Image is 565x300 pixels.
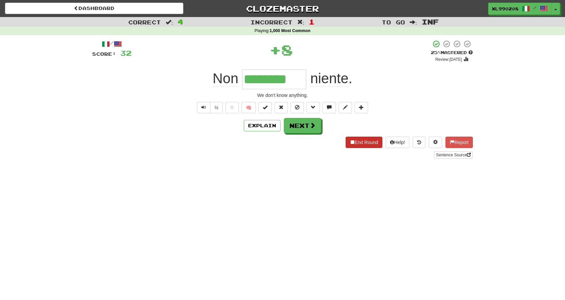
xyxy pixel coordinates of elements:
[413,137,425,148] button: Round history (alt+y)
[269,28,310,33] strong: 1,000 Most Common
[92,92,473,99] div: We don't know anything.
[431,50,441,55] span: 25 %
[386,137,409,148] button: Help!
[244,120,280,131] button: Explain
[434,151,473,159] a: Sentence Source
[281,41,293,58] span: 8
[382,19,405,25] span: To go
[92,40,132,48] div: /
[92,51,116,57] span: Score:
[210,102,223,113] button: ½
[284,118,321,133] button: Next
[488,3,552,15] a: XL990208 /
[241,102,256,113] button: 🧠
[250,19,293,25] span: Incorrect
[291,102,304,113] button: Ignore sentence (alt+i)
[431,50,473,56] div: Mastered
[309,18,315,26] span: 1
[492,6,519,12] span: XL990208
[310,70,348,87] span: niente
[196,102,223,113] div: Text-to-speech controls
[120,49,132,57] span: 32
[197,102,210,113] button: Play sentence audio (ctl+space)
[213,70,238,87] span: Non
[5,3,183,14] a: Dashboard
[410,19,417,25] span: :
[355,102,368,113] button: Add to collection (alt+a)
[274,102,288,113] button: Reset to 0% Mastered (alt+r)
[307,102,320,113] button: Grammar (alt+g)
[323,102,336,113] button: Discuss sentence (alt+u)
[339,102,352,113] button: Edit sentence (alt+d)
[435,57,462,62] small: Review: [DATE]
[445,137,473,148] button: Report
[306,70,352,87] span: .
[166,19,173,25] span: :
[225,102,239,113] button: Favorite sentence (alt+f)
[346,137,382,148] button: End Round
[297,19,305,25] span: :
[533,5,537,10] span: /
[128,19,161,25] span: Correct
[258,102,272,113] button: Set this sentence to 100% Mastered (alt+m)
[422,18,439,26] span: Inf
[193,3,372,14] a: Clozemaster
[178,18,183,26] span: 4
[269,40,281,60] span: +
